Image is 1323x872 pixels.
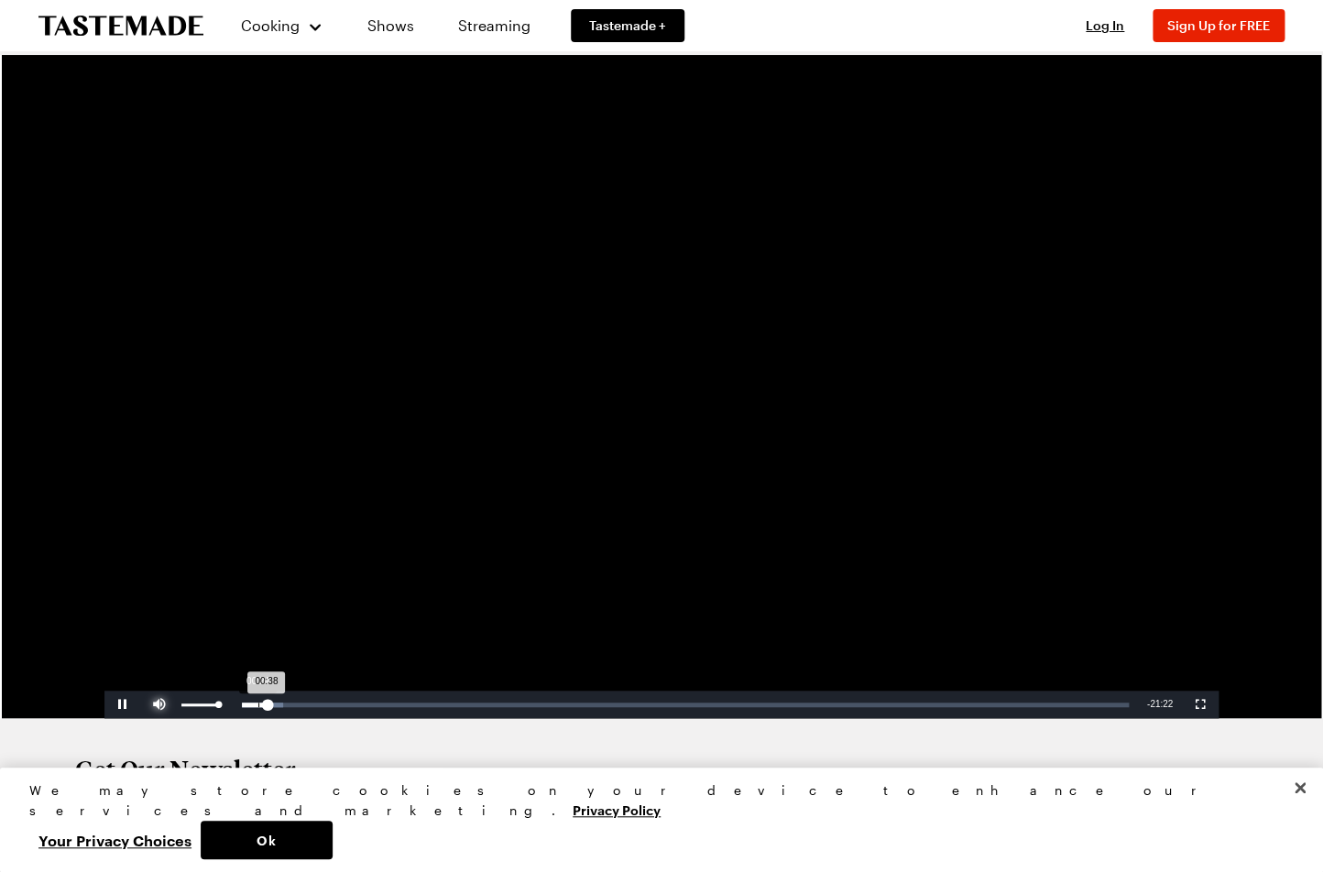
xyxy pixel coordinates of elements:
span: Tastemade + [589,16,666,35]
button: Fullscreen [1182,691,1219,718]
a: More information about your privacy, opens in a new tab [573,801,661,818]
a: Tastemade + [571,9,684,42]
h2: Get Our Newsletter [75,755,579,784]
video-js: Video Player [104,92,1219,718]
button: Pause [104,691,141,718]
div: Volume Level [181,703,219,706]
span: 21:22 [1150,699,1173,709]
div: We may store cookies on your device to enhance our services and marketing. [29,780,1278,821]
span: - [1147,699,1150,709]
button: Sign Up for FREE [1153,9,1285,42]
span: Cooking [241,16,300,34]
div: Progress Bar [242,703,1129,707]
button: Cooking [240,4,323,48]
a: To Tastemade Home Page [38,16,203,37]
button: Log In [1068,16,1142,35]
span: Log In [1086,17,1124,33]
button: Close [1280,768,1320,808]
span: Sign Up for FREE [1167,17,1270,33]
button: Your Privacy Choices [29,821,201,859]
button: Mute [141,691,178,718]
button: Ok [201,821,333,859]
div: Privacy [29,780,1278,859]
